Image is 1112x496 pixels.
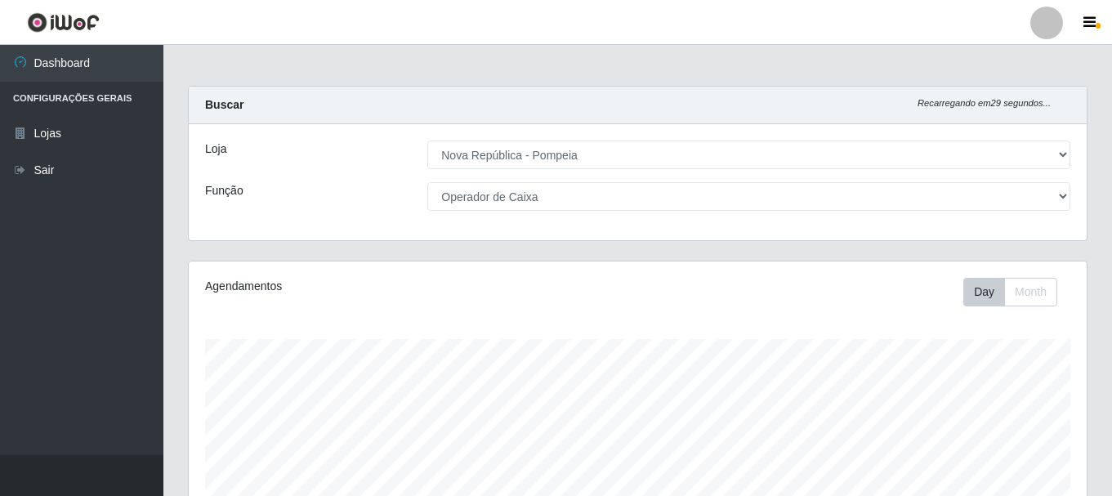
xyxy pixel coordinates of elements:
[1004,278,1057,306] button: Month
[963,278,1005,306] button: Day
[205,141,226,158] label: Loja
[205,182,243,199] label: Função
[205,278,552,295] div: Agendamentos
[27,12,100,33] img: CoreUI Logo
[963,278,1057,306] div: First group
[918,98,1051,108] i: Recarregando em 29 segundos...
[963,278,1070,306] div: Toolbar with button groups
[205,98,243,111] strong: Buscar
